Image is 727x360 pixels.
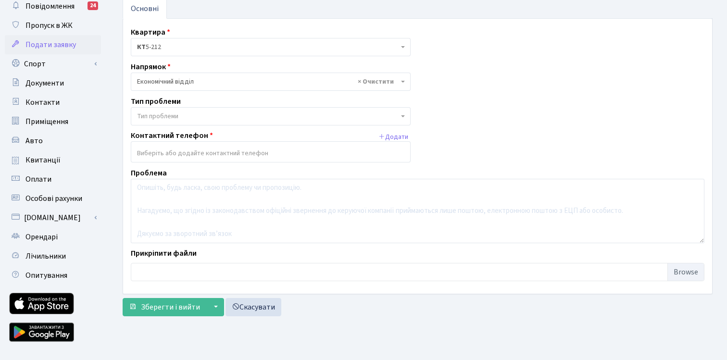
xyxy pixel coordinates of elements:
[25,270,67,281] span: Опитування
[25,251,66,261] span: Лічильники
[5,150,101,170] a: Квитанції
[137,42,146,52] b: КТ
[5,112,101,131] a: Приміщення
[5,247,101,266] a: Лічильники
[25,39,76,50] span: Подати заявку
[131,96,181,107] label: Тип проблеми
[5,208,101,227] a: [DOMAIN_NAME]
[131,167,167,179] label: Проблема
[226,298,281,316] a: Скасувати
[5,35,101,54] a: Подати заявку
[88,1,98,10] div: 24
[137,112,178,121] span: Тип проблеми
[141,302,200,312] span: Зберегти і вийти
[5,54,101,74] a: Спорт
[131,73,411,91] span: Економічний відділ
[25,232,58,242] span: Орендарі
[5,227,101,247] a: Орендарі
[137,77,399,87] span: Економічний відділ
[25,116,68,127] span: Приміщення
[25,20,73,31] span: Пропуск в ЖК
[5,170,101,189] a: Оплати
[5,93,101,112] a: Контакти
[25,1,75,12] span: Повідомлення
[25,193,82,204] span: Особові рахунки
[25,136,43,146] span: Авто
[25,155,61,165] span: Квитанції
[131,130,213,141] label: Контактний телефон
[25,174,51,185] span: Оплати
[5,266,101,285] a: Опитування
[131,145,410,162] input: Виберіть або додайте контактний телефон
[5,74,101,93] a: Документи
[376,130,411,145] button: Додати
[5,16,101,35] a: Пропуск в ЖК
[358,77,394,87] span: Видалити всі елементи
[131,248,197,259] label: Прикріпити файли
[25,78,64,88] span: Документи
[123,298,206,316] button: Зберегти і вийти
[137,42,399,52] span: <b>КТ</b>&nbsp;&nbsp;&nbsp;&nbsp;5-212
[131,26,170,38] label: Квартира
[131,38,411,56] span: <b>КТ</b>&nbsp;&nbsp;&nbsp;&nbsp;5-212
[5,189,101,208] a: Особові рахунки
[5,131,101,150] a: Авто
[25,97,60,108] span: Контакти
[131,61,171,73] label: Напрямок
